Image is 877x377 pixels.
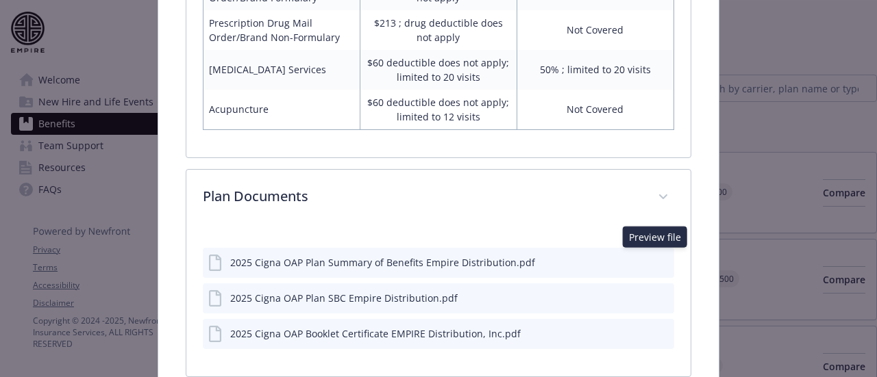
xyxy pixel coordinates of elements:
button: download file [634,326,645,341]
p: Plan Documents [203,186,641,207]
div: 2025 Cigna OAP Booklet Certificate EMPIRE Distribution, Inc.pdf [230,326,521,341]
button: download file [634,291,645,305]
button: preview file [656,255,669,270]
td: Not Covered [517,90,674,130]
div: Plan Documents [186,170,690,226]
td: Not Covered [517,10,674,50]
button: preview file [656,326,669,341]
button: preview file [656,291,669,305]
div: 2025 Cigna OAP Plan SBC Empire Distribution.pdf [230,291,458,305]
td: [MEDICAL_DATA] Services [203,50,360,90]
div: 2025 Cigna OAP Plan Summary of Benefits Empire Distribution.pdf [230,255,535,270]
div: Plan Documents [186,226,690,376]
td: 50% ; limited to 20 visits [517,50,674,90]
td: Prescription Drug Mail Order/Brand Non-Formulary [203,10,360,50]
td: $60 deductible does not apply; limited to 12 visits [360,90,517,130]
td: $213 ; drug deductible does not apply [360,10,517,50]
td: $60 deductible does not apply; limited to 20 visits [360,50,517,90]
td: Acupuncture [203,90,360,130]
div: Preview file [623,226,687,248]
button: download file [634,255,645,270]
